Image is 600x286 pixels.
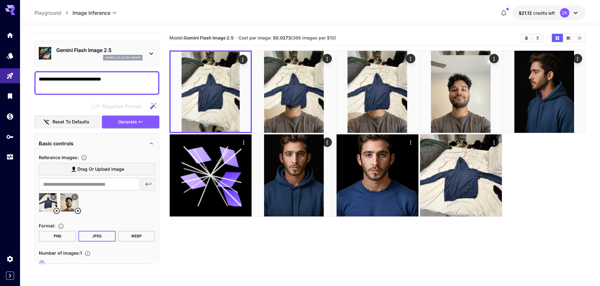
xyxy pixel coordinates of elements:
button: Upload a reference image to guide the result. This is needed for Image-to-Image or Inpainting. Su... [78,154,90,161]
p: · [235,34,237,42]
div: Clear ImagesDownload All [520,33,544,43]
button: PNG [39,231,76,242]
div: Actions [489,138,499,147]
span: Format : [39,223,55,228]
div: Show images in grid viewShow images in video viewShow images in list view [551,33,586,43]
div: Actions [238,55,247,64]
b: Gemini Flash Image 2.5 [184,35,234,40]
div: Actions [322,54,332,63]
span: Cost per image: $ (366 images per $10) [238,35,336,40]
label: Drag or upload image [39,163,155,176]
div: $21.11582 [519,10,555,16]
img: 2Q== [420,134,502,216]
div: Actions [406,54,415,63]
a: Playground [34,9,61,17]
div: Settings [6,255,14,263]
div: API Keys [6,133,14,141]
span: $21.12 [519,10,533,16]
button: Show images in list view [574,34,585,42]
div: Models [6,52,14,60]
span: Negative Prompt [102,102,142,110]
div: Home [6,31,14,39]
button: Download All [532,34,543,42]
div: Gemini Flash Image 2.5gemini_2_5_flash_image [39,44,155,63]
span: Negative prompts are not compatible with the selected model. [90,102,147,110]
span: Model: [169,35,234,40]
span: Reference Images : [39,155,78,160]
button: Generate [102,116,159,128]
img: 2Q== [171,52,251,132]
p: Gemini Flash Image 2.5 [56,46,142,54]
button: Show images in grid view [552,34,563,42]
img: 9k= [420,51,502,133]
nav: breadcrumb [34,9,72,17]
div: Actions [239,138,248,147]
button: JPEG [78,231,116,242]
button: Choose the file format for the output image. [55,223,67,229]
div: Playground [6,72,14,80]
img: 9k= [253,134,335,216]
div: Actions [322,138,332,147]
span: Image Inference [72,9,110,17]
div: Actions [489,54,499,63]
img: 2Q== [337,134,418,216]
div: Basic controls [39,136,155,151]
img: 9k= [503,51,585,133]
button: Specify how many images to generate in a single request. Each image generation will be charged se... [82,250,93,257]
button: WEBP [118,231,155,242]
button: Expand sidebar [6,272,14,280]
span: credits left [533,10,555,16]
div: Actions [573,54,582,63]
div: Library [6,92,14,100]
span: Number of images : 1 [39,250,82,256]
p: gemini_2_5_flash_image [105,55,141,60]
img: 2Q== [253,51,335,133]
button: Clear Images [521,34,532,42]
b: 0.0273 [276,35,291,40]
div: Usage [6,153,14,161]
button: $21.11582ZK [512,6,586,20]
button: Reset to defaults [34,116,99,128]
div: Wallet [6,112,14,120]
button: Show images in video view [563,34,574,42]
img: Z [337,51,418,133]
span: Generate [118,118,137,126]
span: Drag or upload image [77,165,124,173]
p: Basic controls [39,140,73,147]
div: Actions [406,138,415,147]
div: ZK [560,8,569,18]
